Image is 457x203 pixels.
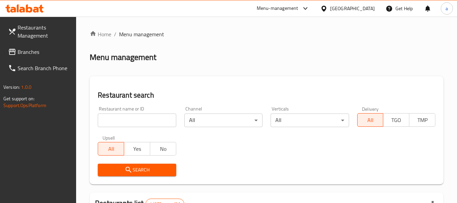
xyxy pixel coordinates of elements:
[330,5,375,12] div: [GEOGRAPHIC_DATA]
[90,30,443,38] nav: breadcrumb
[98,90,435,100] h2: Restaurant search
[90,52,156,63] h2: Menu management
[150,142,176,156] button: No
[386,115,407,125] span: TGO
[18,64,71,72] span: Search Branch Phone
[3,60,76,76] a: Search Branch Phone
[119,30,164,38] span: Menu management
[360,115,381,125] span: All
[90,30,111,38] a: Home
[383,113,409,127] button: TGO
[18,48,71,56] span: Branches
[98,164,176,176] button: Search
[98,142,124,156] button: All
[357,113,384,127] button: All
[271,114,349,127] div: All
[153,144,174,154] span: No
[409,113,435,127] button: TMP
[257,4,298,13] div: Menu-management
[3,83,20,92] span: Version:
[362,106,379,111] label: Delivery
[3,19,76,44] a: Restaurants Management
[101,144,121,154] span: All
[114,30,116,38] li: /
[127,144,147,154] span: Yes
[103,166,170,174] span: Search
[184,114,262,127] div: All
[102,135,115,140] label: Upsell
[18,23,71,40] span: Restaurants Management
[412,115,433,125] span: TMP
[21,83,31,92] span: 1.0.0
[445,5,448,12] span: a
[3,94,35,103] span: Get support on:
[3,44,76,60] a: Branches
[98,114,176,127] input: Search for restaurant name or ID..
[3,101,46,110] a: Support.OpsPlatform
[124,142,150,156] button: Yes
